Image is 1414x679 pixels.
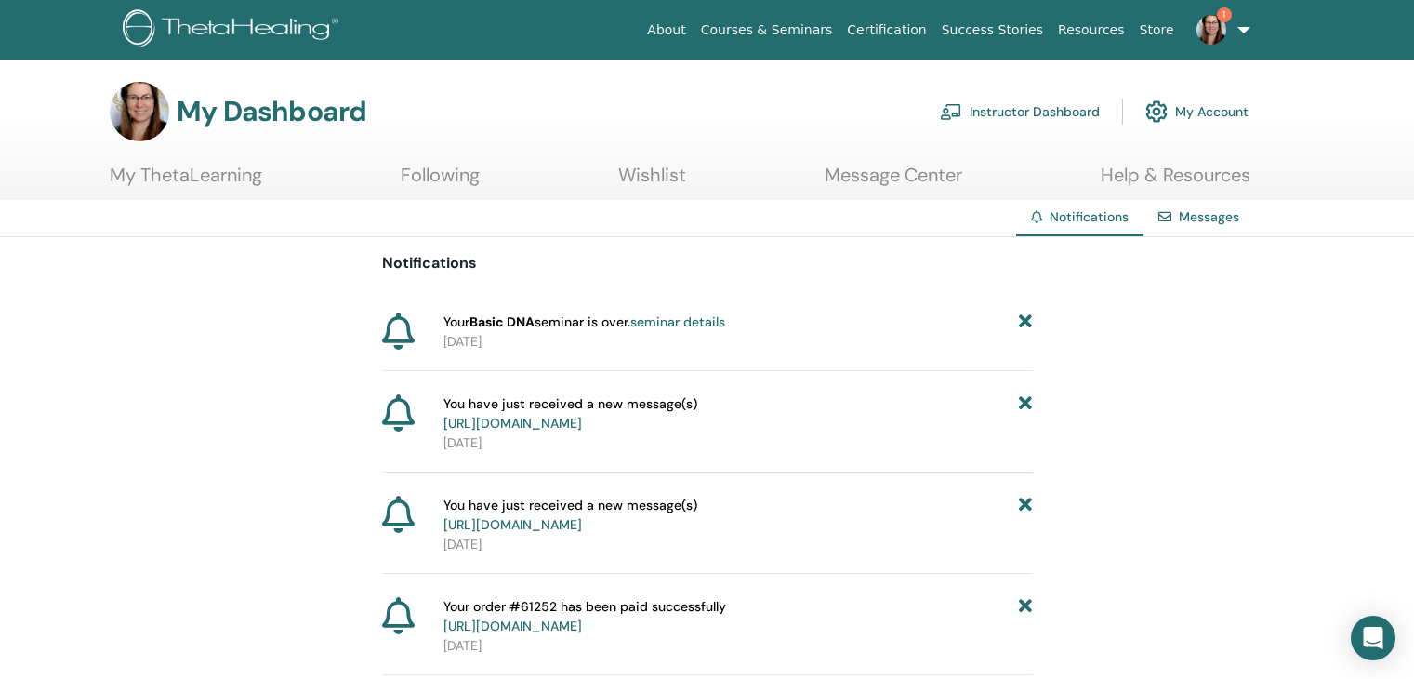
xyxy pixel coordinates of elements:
a: Help & Resources [1101,164,1250,200]
p: Notifications [382,252,1033,274]
a: Following [401,164,480,200]
p: [DATE] [443,433,1033,453]
a: seminar details [630,313,725,330]
div: Open Intercom Messenger [1351,616,1395,660]
h3: My Dashboard [177,95,366,128]
a: My ThetaLearning [110,164,262,200]
a: About [640,13,693,47]
p: [DATE] [443,636,1033,656]
span: You have just received a new message(s) [443,496,697,535]
a: My Account [1145,91,1249,132]
a: [URL][DOMAIN_NAME] [443,415,582,432]
a: Success Stories [934,13,1051,47]
img: default.jpg [1196,15,1226,45]
strong: Basic DNA [469,313,535,330]
span: Notifications [1050,208,1129,225]
a: [URL][DOMAIN_NAME] [443,618,582,634]
a: Messages [1179,208,1239,225]
span: 1 [1217,7,1232,22]
a: [URL][DOMAIN_NAME] [443,516,582,533]
a: Instructor Dashboard [940,91,1100,132]
a: Message Center [825,164,962,200]
p: [DATE] [443,535,1033,554]
a: Wishlist [618,164,686,200]
img: default.jpg [110,82,169,141]
a: Courses & Seminars [694,13,840,47]
a: Store [1132,13,1182,47]
span: You have just received a new message(s) [443,394,697,433]
img: chalkboard-teacher.svg [940,103,962,120]
img: logo.png [123,9,345,51]
a: Certification [839,13,933,47]
p: [DATE] [443,332,1033,352]
span: Your order #61252 has been paid successfully [443,597,726,636]
span: Your seminar is over. [443,313,725,332]
a: Resources [1051,13,1132,47]
img: cog.svg [1145,96,1168,127]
